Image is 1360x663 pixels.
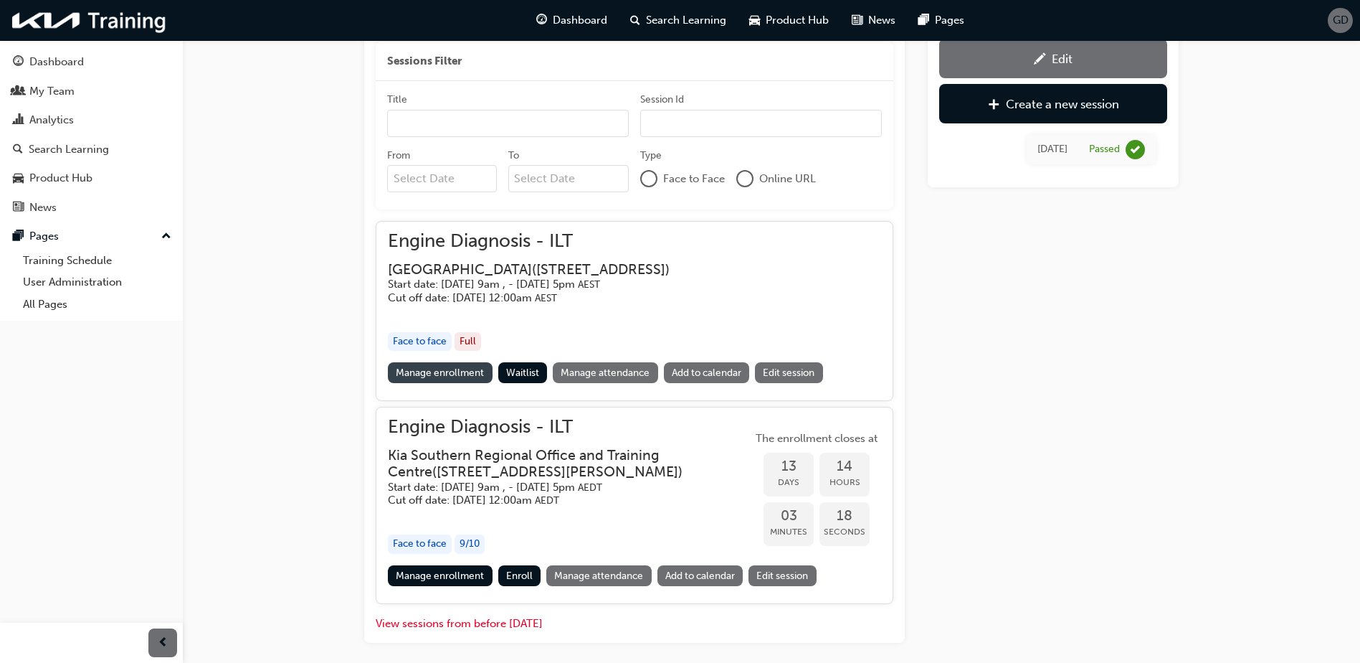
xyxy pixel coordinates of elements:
input: From [387,165,497,192]
a: guage-iconDashboard [525,6,619,35]
a: User Administration [17,271,177,293]
input: Session Id [640,110,882,137]
div: Title [387,93,407,107]
div: From [387,149,410,163]
a: Edit [939,39,1167,78]
a: Search Learning [6,136,177,163]
a: Edit session [755,362,823,383]
button: Waitlist [498,362,548,383]
div: Create a new session [1006,97,1119,111]
span: plus-icon [988,98,1000,113]
a: pages-iconPages [907,6,976,35]
h5: Start date: [DATE] 9am , - [DATE] 5pm [388,278,670,291]
a: All Pages [17,293,177,316]
div: My Team [29,83,75,100]
div: Type [640,149,662,163]
h3: Kia Southern Regional Office and Training Centre ( [STREET_ADDRESS][PERSON_NAME] ) [388,447,729,481]
div: 9 / 10 [455,535,485,554]
span: guage-icon [13,56,24,69]
span: car-icon [749,11,760,29]
button: Engine Diagnosis - ILTKia Southern Regional Office and Training Centre([STREET_ADDRESS][PERSON_NA... [388,419,881,591]
span: search-icon [630,11,640,29]
span: guage-icon [536,11,547,29]
h5: Cut off date: [DATE] 12:00am [388,291,670,305]
button: Pages [6,223,177,250]
span: Days [764,474,814,491]
button: View sessions from before [DATE] [376,616,543,632]
span: Enroll [506,570,533,582]
h5: Cut off date: [DATE] 12:00am [388,494,729,507]
span: up-icon [161,227,171,246]
h3: [GEOGRAPHIC_DATA] ( [STREET_ADDRESS] ) [388,261,670,278]
a: Analytics [6,107,177,133]
span: 03 [764,508,814,525]
span: Waitlist [506,367,539,379]
div: Face to face [388,535,452,554]
a: Manage enrollment [388,565,493,586]
span: GD [1333,12,1349,29]
div: Thu May 16 2024 10:00:00 GMT+1000 (Australian Eastern Standard Time) [1037,141,1067,158]
a: Manage attendance [553,362,658,383]
span: chart-icon [13,114,24,127]
span: 18 [819,508,870,525]
div: Full [455,332,481,352]
span: Engine Diagnosis - ILT [388,419,752,436]
span: pages-icon [13,230,24,243]
span: Face to Face [663,171,725,187]
span: pages-icon [918,11,929,29]
span: news-icon [852,11,862,29]
a: Manage enrollment [388,362,493,383]
a: News [6,194,177,221]
a: My Team [6,78,177,105]
div: News [29,199,57,216]
span: Product Hub [766,12,829,29]
span: Australian Eastern Daylight Time AEDT [535,494,559,507]
h5: Start date: [DATE] 9am , - [DATE] 5pm [388,481,729,494]
span: news-icon [13,202,24,215]
button: DashboardMy TeamAnalyticsSearch LearningProduct HubNews [6,46,177,223]
a: Training Schedule [17,250,177,272]
div: Face to face [388,332,452,352]
span: learningRecordVerb_PASS-icon [1126,140,1145,159]
a: Dashboard [6,49,177,75]
img: kia-training [7,6,172,35]
span: Minutes [764,524,814,540]
span: Pages [935,12,964,29]
div: Pages [29,228,59,245]
a: Create a new session [939,84,1167,123]
a: news-iconNews [840,6,907,35]
span: pencil-icon [1034,53,1046,67]
a: search-iconSearch Learning [619,6,738,35]
span: search-icon [13,144,23,156]
span: Australian Eastern Standard Time AEST [535,292,557,304]
a: Manage attendance [546,565,652,586]
a: Add to calendar [657,565,743,586]
a: Product Hub [6,165,177,192]
span: News [868,12,895,29]
span: prev-icon [158,634,168,652]
span: Australian Eastern Standard Time AEST [578,278,600,291]
button: GD [1328,8,1353,33]
div: To [508,149,519,163]
span: Sessions Filter [387,53,462,70]
span: Hours [819,474,870,491]
div: Dashboard [29,54,84,70]
span: Engine Diagnosis - ILT [388,233,693,250]
div: Passed [1089,143,1120,156]
span: Search Learning [646,12,726,29]
span: Seconds [819,524,870,540]
span: Australian Eastern Daylight Time AEDT [578,481,602,494]
span: 14 [819,459,870,475]
a: Add to calendar [664,362,750,383]
div: Analytics [29,112,74,128]
span: people-icon [13,85,24,98]
div: Product Hub [29,170,92,187]
a: Edit session [748,565,817,586]
div: Search Learning [29,141,109,158]
span: The enrollment closes at [752,431,881,447]
div: Session Id [640,93,684,107]
span: Dashboard [553,12,607,29]
div: Edit [1052,52,1073,66]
